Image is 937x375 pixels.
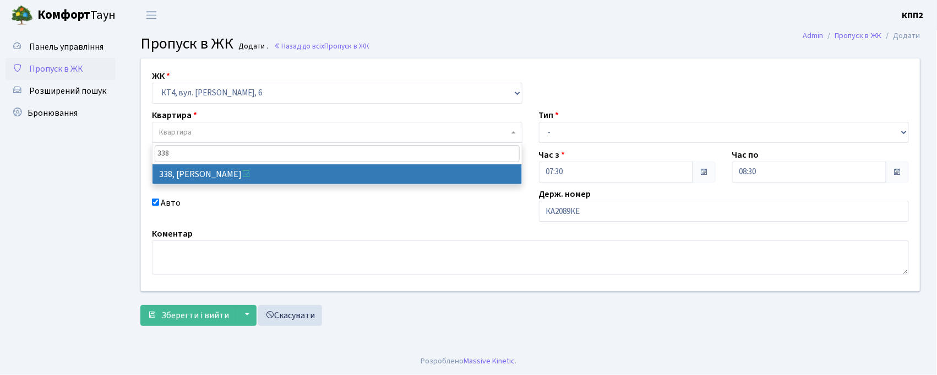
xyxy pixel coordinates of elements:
span: Квартира [159,127,192,138]
span: Пропуск в ЖК [324,41,369,51]
label: Коментар [152,227,193,240]
a: Скасувати [258,305,322,326]
b: Комфорт [37,6,90,24]
button: Зберегти і вийти [140,305,236,326]
span: Зберегти і вийти [161,309,229,322]
a: Massive Kinetic [464,355,515,367]
label: Час по [732,148,759,162]
li: 338, [PERSON_NAME] [152,164,522,184]
a: Бронювання [6,102,116,124]
span: Розширений пошук [29,85,106,97]
a: Назад до всіхПропуск в ЖК [274,41,369,51]
a: Admin [803,30,824,41]
span: Пропуск в ЖК [29,63,83,75]
a: Пропуск в ЖК [835,30,882,41]
label: Час з [539,148,565,162]
a: Панель управління [6,36,116,58]
b: КПП2 [902,9,924,22]
a: Пропуск в ЖК [6,58,116,80]
label: ЖК [152,69,170,83]
button: Переключити навігацію [138,6,165,24]
li: Додати [882,30,920,42]
label: Квартира [152,109,197,122]
label: Авто [161,196,181,210]
a: КПП2 [902,9,924,22]
span: Пропуск в ЖК [140,33,233,55]
span: Таун [37,6,116,25]
small: Додати . [237,42,269,51]
label: Тип [539,109,559,122]
img: logo.png [11,4,33,26]
a: Розширений пошук [6,80,116,102]
input: АА1234АА [539,201,909,222]
span: Панель управління [29,41,103,53]
span: Бронювання [28,107,78,119]
label: Держ. номер [539,187,591,201]
div: Розроблено . [421,355,516,367]
nav: breadcrumb [787,24,937,47]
